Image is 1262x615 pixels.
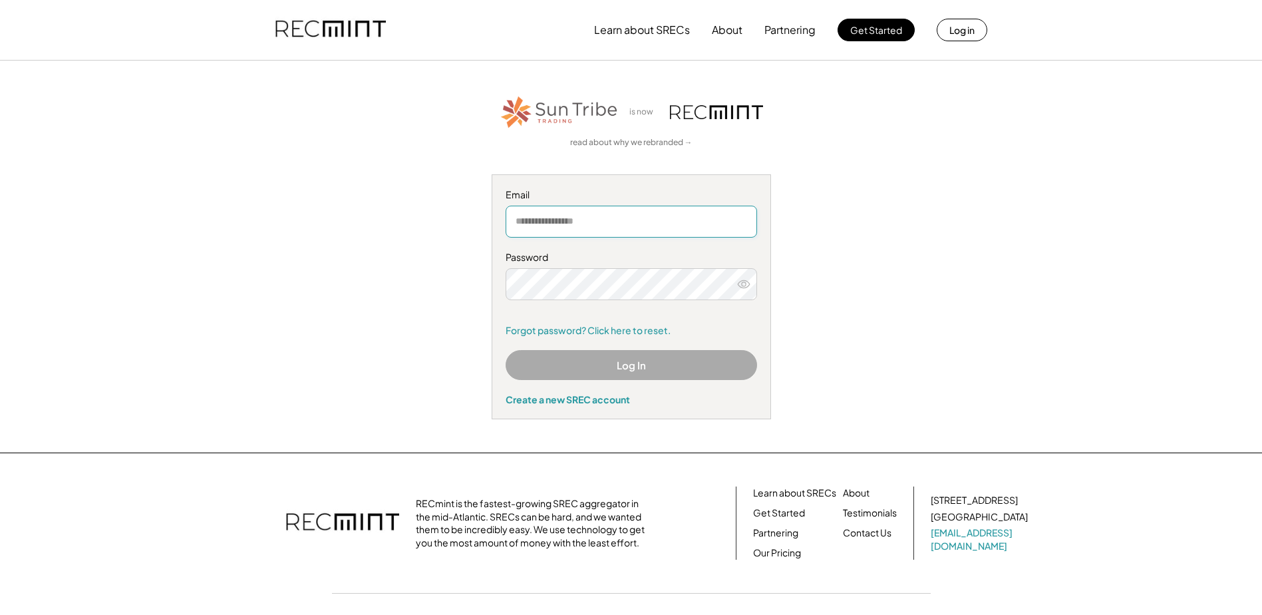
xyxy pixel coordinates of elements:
a: read about why we rebranded → [570,137,693,148]
button: Partnering [764,17,816,43]
a: Testimonials [843,507,897,520]
a: Contact Us [843,526,891,540]
button: Learn about SRECs [594,17,690,43]
div: Email [506,188,757,202]
a: [EMAIL_ADDRESS][DOMAIN_NAME] [931,526,1030,552]
a: Forgot password? Click here to reset. [506,324,757,337]
a: Partnering [753,526,798,540]
a: Our Pricing [753,546,801,560]
a: Learn about SRECs [753,487,836,500]
div: RECmint is the fastest-growing SREC aggregator in the mid-Atlantic. SRECs can be hard, and we wan... [416,497,652,549]
div: [STREET_ADDRESS] [931,494,1018,507]
a: About [843,487,869,500]
button: Log In [506,350,757,380]
img: recmint-logotype%403x.png [275,7,386,53]
img: STT_Horizontal_Logo%2B-%2BColor.png [500,94,619,130]
div: Password [506,251,757,264]
div: Create a new SREC account [506,393,757,405]
button: Get Started [838,19,915,41]
div: is now [626,106,663,118]
a: Get Started [753,507,805,520]
img: recmint-logotype%403x.png [670,105,763,119]
button: About [712,17,742,43]
img: recmint-logotype%403x.png [286,500,399,546]
div: [GEOGRAPHIC_DATA] [931,511,1028,524]
button: Log in [937,19,987,41]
